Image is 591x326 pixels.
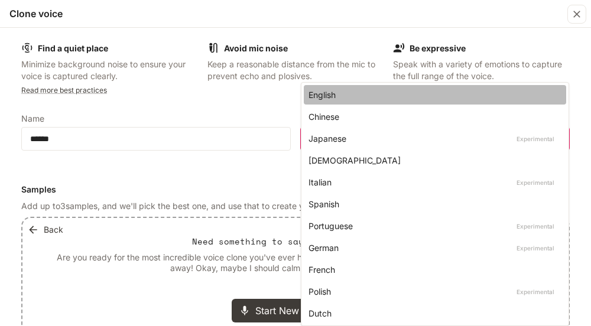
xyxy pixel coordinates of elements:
div: German [309,242,557,254]
div: Japanese [309,132,557,145]
div: Italian [309,176,557,188]
div: Spanish [309,198,557,210]
p: Experimental [514,133,557,144]
div: [DEMOGRAPHIC_DATA] [309,154,557,167]
div: Polish [309,285,557,298]
div: Chinese [309,110,557,123]
p: Experimental [514,286,557,297]
div: French [309,263,557,276]
div: Portuguese [309,220,557,232]
div: English [309,89,557,101]
p: Experimental [514,221,557,232]
p: Experimental [514,243,557,253]
p: Experimental [514,177,557,188]
div: Dutch [309,307,557,320]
